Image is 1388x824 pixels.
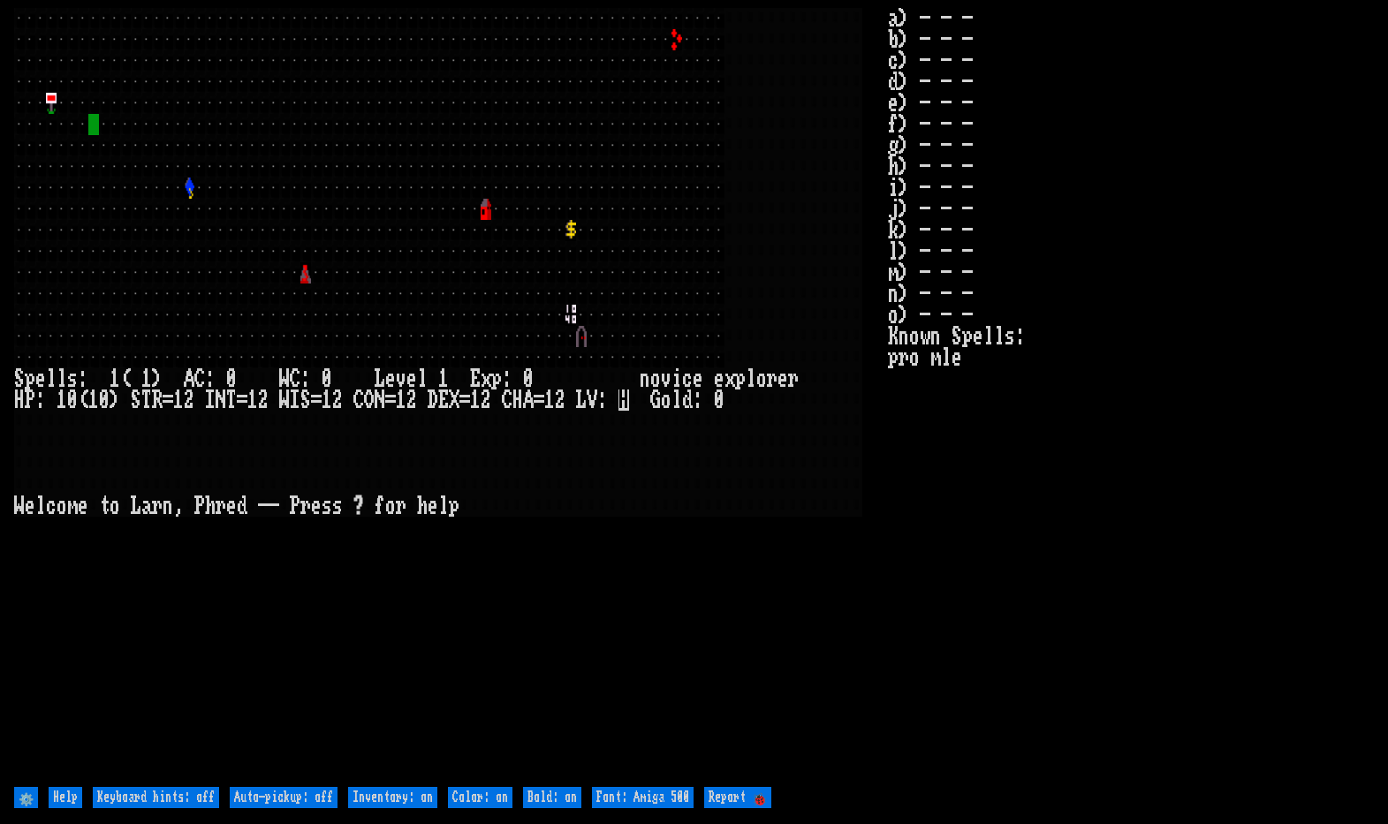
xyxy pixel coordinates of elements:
div: l [417,368,428,389]
div: r [152,495,163,517]
input: Keyboard hints: off [93,787,219,808]
div: P [194,495,205,517]
div: C [194,368,205,389]
div: l [46,368,57,389]
div: r [767,368,777,389]
div: - [258,495,269,517]
div: r [300,495,311,517]
div: x [481,368,491,389]
div: S [300,389,311,411]
div: G [650,389,661,411]
div: 2 [406,389,417,411]
div: i [671,368,682,389]
div: 0 [714,389,724,411]
div: e [693,368,703,389]
div: p [25,368,35,389]
div: e [714,368,724,389]
div: C [290,368,300,389]
input: Bold: on [523,787,581,808]
div: : [78,368,88,389]
div: S [131,389,141,411]
div: 0 [322,368,332,389]
div: O [364,389,375,411]
div: e [35,368,46,389]
div: ) [152,368,163,389]
input: ⚙️ [14,787,38,808]
div: a [141,495,152,517]
div: 1 [57,389,67,411]
div: m [67,495,78,517]
div: e [406,368,417,389]
div: : [205,368,216,389]
div: A [184,368,194,389]
div: e [226,495,237,517]
div: R [152,389,163,411]
div: H [512,389,523,411]
div: e [428,495,438,517]
div: = [385,389,396,411]
div: L [576,389,587,411]
div: 1 [396,389,406,411]
div: E [438,389,449,411]
div: W [14,495,25,517]
div: p [491,368,502,389]
div: C [502,389,512,411]
div: s [322,495,332,517]
div: ) [110,389,120,411]
div: n [163,495,173,517]
div: : [502,368,512,389]
div: v [396,368,406,389]
div: E [470,368,481,389]
div: l [57,368,67,389]
div: V [587,389,597,411]
div: h [417,495,428,517]
div: 2 [184,389,194,411]
div: : [693,389,703,411]
div: H [14,389,25,411]
div: e [78,495,88,517]
div: c [46,495,57,517]
div: W [279,389,290,411]
div: A [523,389,534,411]
div: I [205,389,216,411]
div: : [597,389,608,411]
div: 1 [173,389,184,411]
div: l [438,495,449,517]
input: Report 🐞 [704,787,771,808]
div: p [449,495,459,517]
input: Inventory: on [348,787,437,808]
div: 1 [141,368,152,389]
div: o [650,368,661,389]
div: ( [120,368,131,389]
div: L [131,495,141,517]
div: o [57,495,67,517]
div: 1 [438,368,449,389]
div: 1 [322,389,332,411]
div: 1 [88,389,99,411]
div: n [640,368,650,389]
div: X [449,389,459,411]
div: p [735,368,746,389]
div: : [35,389,46,411]
div: ? [353,495,364,517]
mark: H [618,389,629,411]
div: l [746,368,756,389]
div: r [788,368,799,389]
div: I [290,389,300,411]
div: o [756,368,767,389]
div: D [428,389,438,411]
div: 2 [555,389,565,411]
div: = [237,389,247,411]
div: N [375,389,385,411]
div: h [205,495,216,517]
div: 0 [99,389,110,411]
div: o [110,495,120,517]
div: e [311,495,322,517]
div: o [661,389,671,411]
input: Auto-pickup: off [230,787,338,808]
div: N [216,389,226,411]
div: - [269,495,279,517]
div: v [661,368,671,389]
div: o [385,495,396,517]
div: s [332,495,343,517]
